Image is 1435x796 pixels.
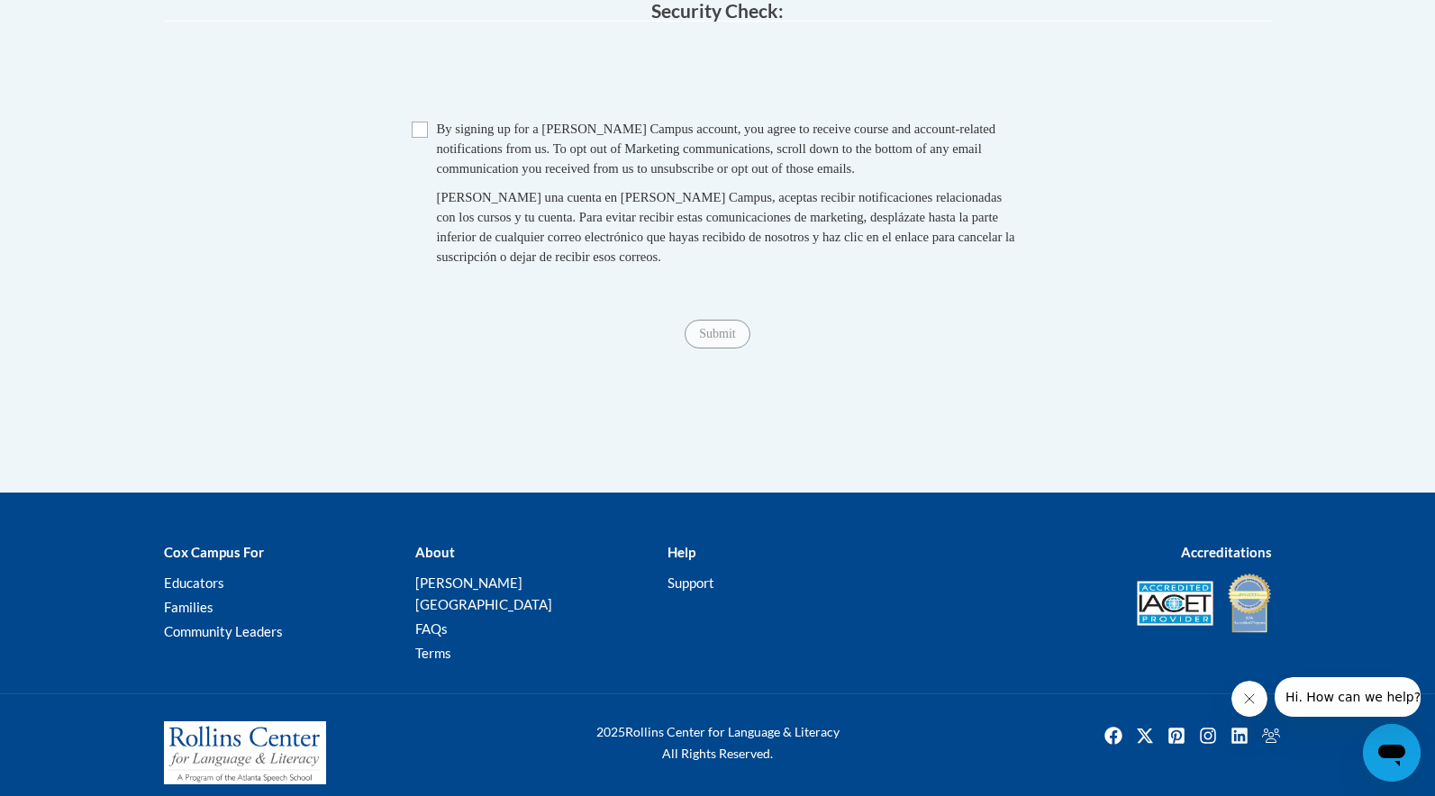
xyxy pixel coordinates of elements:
[437,122,996,176] span: By signing up for a [PERSON_NAME] Campus account, you agree to receive course and account-related...
[1257,721,1285,750] img: Facebook group icon
[1162,721,1191,750] img: Pinterest icon
[415,645,451,661] a: Terms
[1225,721,1254,750] img: LinkedIn icon
[1225,721,1254,750] a: Linkedin
[1131,721,1159,750] a: Twitter
[1181,544,1272,560] b: Accreditations
[668,574,714,591] a: Support
[415,544,455,560] b: About
[581,40,855,110] iframe: reCAPTCHA
[164,623,283,639] a: Community Leaders
[1194,721,1222,750] img: Instagram icon
[1131,721,1159,750] img: Twitter icon
[437,190,1015,264] span: [PERSON_NAME] una cuenta en [PERSON_NAME] Campus, aceptas recibir notificaciones relacionadas con...
[164,599,213,615] a: Families
[1227,572,1272,635] img: IDA® Accredited
[1194,721,1222,750] a: Instagram
[529,721,907,764] div: Rollins Center for Language & Literacy All Rights Reserved.
[415,574,552,612] a: [PERSON_NAME][GEOGRAPHIC_DATA]
[1099,721,1128,750] a: Facebook
[596,724,625,739] span: 2025
[1137,581,1213,626] img: Accredited IACET® Provider
[164,544,264,560] b: Cox Campus For
[1275,677,1421,717] iframe: Message from company
[668,544,695,560] b: Help
[164,574,224,591] a: Educators
[164,721,326,784] img: Rollins Center for Language & Literacy - A Program of the Atlanta Speech School
[1257,721,1285,750] a: Facebook Group
[415,620,448,637] a: FAQs
[685,320,749,348] input: Submit
[1099,721,1128,750] img: Facebook icon
[1231,681,1267,717] iframe: Close message
[1162,721,1191,750] a: Pinterest
[1363,724,1421,782] iframe: Button to launch messaging window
